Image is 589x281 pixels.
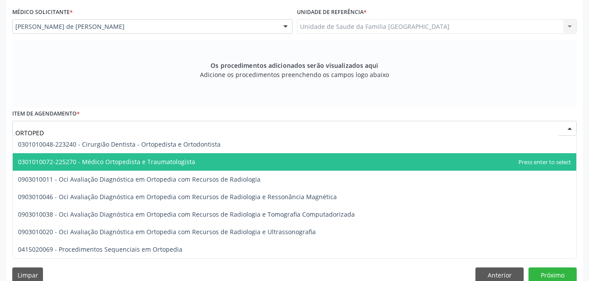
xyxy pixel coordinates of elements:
[18,140,221,148] span: 0301010048-223240 - Cirurgião Dentista - Ortopedista e Ortodontista
[211,61,378,70] span: Os procedimentos adicionados serão visualizados aqui
[18,210,355,218] span: 0903010038 - Oci Avaliação Diagnóstica em Ortopedia com Recursos de Radiologia e Tomografia Compu...
[12,6,73,19] label: Médico Solicitante
[12,107,80,121] label: Item de agendamento
[18,175,261,183] span: 0903010011 - Oci Avaliação Diagnóstica em Ortopedia com Recursos de Radiologia
[15,22,275,31] span: [PERSON_NAME] de [PERSON_NAME]
[200,70,389,79] span: Adicione os procedimentos preenchendo os campos logo abaixo
[18,193,337,201] span: 0903010046 - Oci Avaliação Diagnóstica em Ortopedia com Recursos de Radiologia e Ressonância Magn...
[15,124,559,141] input: Buscar por procedimento
[297,6,367,19] label: Unidade de referência
[18,158,195,166] span: 0301010072-225270 - Médico Ortopedista e Traumatologista
[18,245,182,253] span: 0415020069 - Procedimentos Sequenciais em Ortopedia
[18,228,316,236] span: 0903010020 - Oci Avaliação Diagnóstica em Ortopedia com Recursos de Radiologia e Ultrassonografia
